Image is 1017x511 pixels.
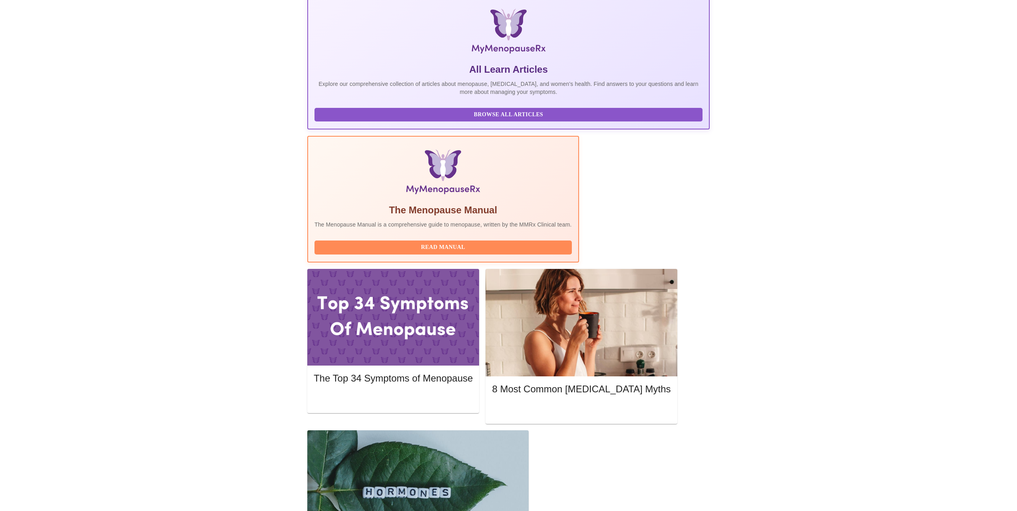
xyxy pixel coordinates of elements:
[314,204,572,217] h5: The Menopause Manual
[314,241,572,255] button: Read Manual
[314,395,475,402] a: Read More
[322,394,465,404] span: Read More
[375,9,642,57] img: MyMenopauseRx Logo
[314,372,473,385] h5: The Top 34 Symptoms of Menopause
[492,406,673,413] a: Read More
[355,149,531,197] img: Menopause Manual
[322,243,564,253] span: Read Manual
[314,392,473,406] button: Read More
[314,221,572,229] p: The Menopause Manual is a comprehensive guide to menopause, written by the MMRx Clinical team.
[314,108,703,122] button: Browse All Articles
[500,405,663,415] span: Read More
[314,111,705,117] a: Browse All Articles
[322,110,695,120] span: Browse All Articles
[314,243,574,250] a: Read Manual
[492,383,671,396] h5: 8 Most Common [MEDICAL_DATA] Myths
[314,80,703,96] p: Explore our comprehensive collection of articles about menopause, [MEDICAL_DATA], and women's hea...
[314,63,703,76] h5: All Learn Articles
[492,403,671,417] button: Read More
